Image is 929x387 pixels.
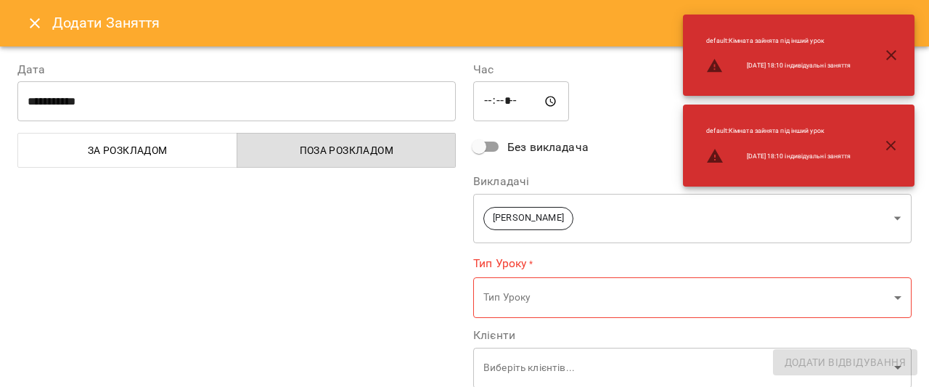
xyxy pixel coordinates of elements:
[695,121,862,142] li: default : Кімната зайнята під інший урок
[237,133,457,168] button: Поза розкладом
[473,277,912,319] div: Тип Уроку
[695,52,862,81] li: [DATE] 18:10 індивідуальні заняття
[473,330,912,341] label: Клієнти
[483,361,888,375] p: Виберіть клієнтів...
[52,12,912,34] h6: Додати Заняття
[17,64,456,76] label: Дата
[695,142,862,171] li: [DATE] 18:10 індивідуальні заняття
[695,30,862,52] li: default : Кімната зайнята під інший урок
[507,139,589,156] span: Без викладача
[473,64,912,76] label: Час
[27,142,229,159] span: За розкладом
[17,133,237,168] button: За розкладом
[473,193,912,243] div: [PERSON_NAME]
[17,6,52,41] button: Close
[473,176,912,187] label: Викладачі
[484,211,573,225] span: [PERSON_NAME]
[246,142,448,159] span: Поза розкладом
[473,255,912,272] label: Тип Уроку
[483,290,888,305] p: Тип Уроку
